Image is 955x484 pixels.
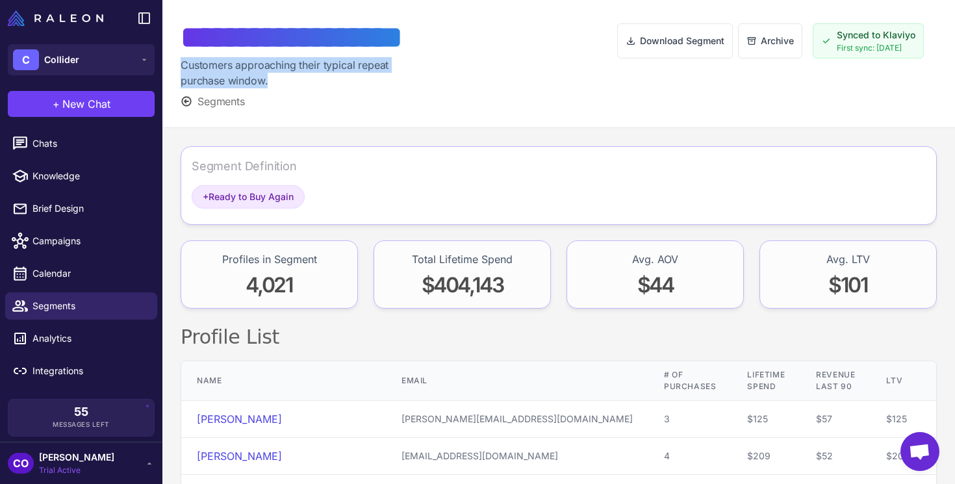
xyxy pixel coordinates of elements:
span: Campaigns [32,234,147,248]
div: Open chat [900,432,939,471]
th: Name [181,361,386,401]
td: $57 [800,401,871,438]
span: Ready to Buy Again [203,190,294,204]
span: [PERSON_NAME] [39,450,114,465]
button: Archive [738,23,802,58]
div: C [13,49,39,70]
td: $125 [871,401,925,438]
th: Lifetime Spend [732,361,800,401]
span: $101 [828,272,867,298]
div: Avg. LTV [826,251,870,267]
span: 55 [74,406,88,418]
th: # of Purchases [648,361,732,401]
span: $404,143 [422,272,503,298]
th: LTV [871,361,925,401]
button: Download Segment [617,23,733,58]
a: Chats [5,130,157,157]
span: Collider [44,53,79,67]
span: Knowledge [32,169,147,183]
div: Profiles in Segment [222,251,317,267]
a: Campaigns [5,227,157,255]
td: $52 [800,438,871,475]
span: 4,021 [246,272,292,298]
td: [PERSON_NAME][EMAIL_ADDRESS][DOMAIN_NAME] [386,401,648,438]
button: Segments [181,94,245,109]
a: [PERSON_NAME] [197,450,282,463]
div: Customers approaching their typical repeat purchase window. [181,57,420,88]
img: Raleon Logo [8,10,103,26]
span: Trial Active [39,465,114,476]
span: New Chat [62,96,110,112]
span: Analytics [32,331,147,346]
span: More Tools [32,396,136,411]
th: Email [386,361,648,401]
div: CO [8,453,34,474]
th: Revenue Last 90 [800,361,871,401]
td: [EMAIL_ADDRESS][DOMAIN_NAME] [386,438,648,475]
span: Brief Design [32,201,147,216]
td: $209 [732,438,800,475]
span: Segments [32,299,147,313]
span: Synced to Klaviyo [837,28,915,42]
div: Total Lifetime Spend [412,251,513,267]
td: $125 [732,401,800,438]
td: 4 [648,438,732,475]
div: Segment Definition [192,157,297,175]
h2: Profile List [181,324,937,350]
a: Raleon Logo [8,10,108,26]
span: Segments [197,94,245,109]
a: Analytics [5,325,157,352]
a: Segments [5,292,157,320]
button: CCollider [8,44,155,75]
a: [PERSON_NAME] [197,413,282,426]
td: $209 [871,438,925,475]
span: $44 [637,272,674,298]
span: Integrations [32,364,147,378]
td: 3 [648,401,732,438]
span: + [53,96,60,112]
span: First sync: [DATE] [837,42,915,54]
span: Calendar [32,266,147,281]
a: Brief Design [5,195,157,222]
button: +New Chat [8,91,155,117]
span: + [203,191,209,202]
span: Chats [32,136,147,151]
a: Integrations [5,357,157,385]
a: Calendar [5,260,157,287]
div: Avg. AOV [632,251,678,267]
span: Messages Left [53,420,110,429]
a: Knowledge [5,162,157,190]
